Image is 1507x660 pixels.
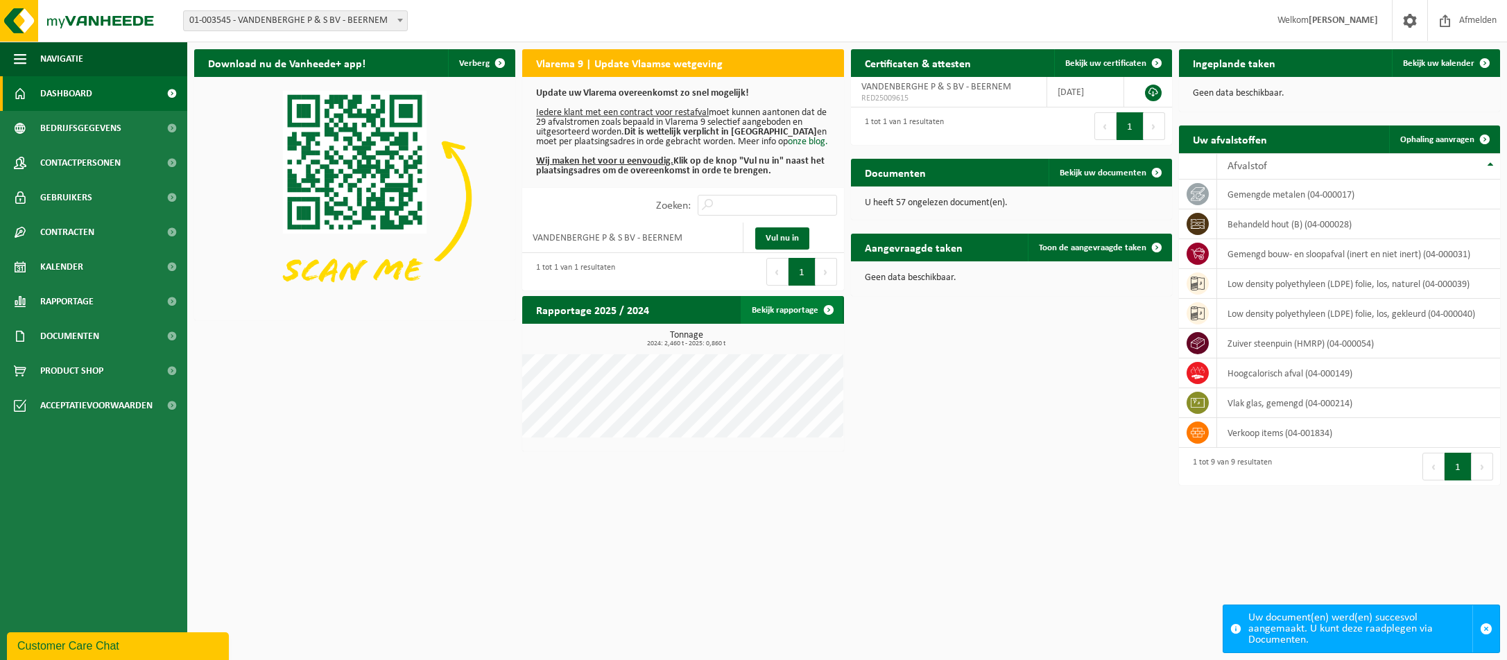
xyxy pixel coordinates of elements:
div: 1 tot 9 van 9 resultaten [1186,451,1272,482]
span: Gebruikers [40,180,92,215]
td: verkoop items (04-001834) [1217,418,1500,448]
button: 1 [1445,453,1472,480]
a: Bekijk uw kalender [1392,49,1499,77]
button: Previous [766,258,789,286]
span: Ophaling aanvragen [1400,135,1474,144]
h2: Download nu de Vanheede+ app! [194,49,379,76]
span: 2024: 2,460 t - 2025: 0,860 t [529,340,843,347]
h2: Vlarema 9 | Update Vlaamse wetgeving [522,49,737,76]
p: Geen data beschikbaar. [1193,89,1486,98]
td: zuiver steenpuin (HMRP) (04-000054) [1217,329,1500,358]
iframe: chat widget [7,629,232,660]
a: Ophaling aanvragen [1389,125,1499,153]
b: Dit is wettelijk verplicht in [GEOGRAPHIC_DATA] [624,127,817,137]
td: vlak glas, gemengd (04-000214) [1217,388,1500,418]
span: 01-003545 - VANDENBERGHE P & S BV - BEERNEM [183,10,408,31]
a: Toon de aangevraagde taken [1028,234,1171,261]
span: Rapportage [40,284,94,319]
span: Documenten [40,319,99,354]
div: 1 tot 1 van 1 resultaten [858,111,944,141]
p: Geen data beschikbaar. [865,273,1158,283]
button: Previous [1422,453,1445,480]
td: hoogcalorisch afval (04-000149) [1217,358,1500,388]
p: U heeft 57 ongelezen document(en). [865,198,1158,208]
span: Verberg [459,59,490,68]
h2: Ingeplande taken [1179,49,1289,76]
label: Zoeken: [656,200,691,211]
a: onze blog. [788,137,828,147]
span: Navigatie [40,42,83,76]
span: 01-003545 - VANDENBERGHE P & S BV - BEERNEM [184,11,407,31]
span: Product Shop [40,354,103,388]
div: Uw document(en) werd(en) succesvol aangemaakt. U kunt deze raadplegen via Documenten. [1248,605,1472,652]
h2: Rapportage 2025 / 2024 [522,296,663,323]
span: Kalender [40,250,83,284]
div: 1 tot 1 van 1 resultaten [529,257,615,287]
a: Bekijk rapportage [741,296,843,324]
td: gemengd bouw- en sloopafval (inert en niet inert) (04-000031) [1217,239,1500,269]
span: Bedrijfsgegevens [40,111,121,146]
button: Next [816,258,837,286]
button: Previous [1094,112,1117,140]
u: Iedere klant met een contract voor restafval [536,107,709,118]
span: Contracten [40,215,94,250]
button: Verberg [448,49,514,77]
a: Vul nu in [755,227,809,250]
a: Bekijk uw documenten [1049,159,1171,186]
h2: Uw afvalstoffen [1179,125,1281,153]
span: Contactpersonen [40,146,121,180]
span: Acceptatievoorwaarden [40,388,153,423]
span: Bekijk uw certificaten [1065,59,1146,68]
strong: [PERSON_NAME] [1309,15,1378,26]
span: Bekijk uw documenten [1060,168,1146,177]
h2: Certificaten & attesten [851,49,985,76]
h3: Tonnage [529,331,843,347]
a: Bekijk uw certificaten [1054,49,1171,77]
span: Dashboard [40,76,92,111]
b: Klik op de knop "Vul nu in" naast het plaatsingsadres om de overeenkomst in orde te brengen. [536,156,825,176]
p: moet kunnen aantonen dat de 29 afvalstromen zoals bepaald in Vlarema 9 selectief aangeboden en ui... [536,89,829,176]
button: Next [1144,112,1165,140]
span: Afvalstof [1228,161,1267,172]
span: Toon de aangevraagde taken [1039,243,1146,252]
b: Update uw Vlarema overeenkomst zo snel mogelijk! [536,88,749,98]
td: low density polyethyleen (LDPE) folie, los, gekleurd (04-000040) [1217,299,1500,329]
button: 1 [789,258,816,286]
td: gemengde metalen (04-000017) [1217,180,1500,209]
span: Bekijk uw kalender [1403,59,1474,68]
h2: Documenten [851,159,940,186]
td: VANDENBERGHE P & S BV - BEERNEM [522,223,743,253]
span: VANDENBERGHE P & S BV - BEERNEM [861,82,1011,92]
td: behandeld hout (B) (04-000028) [1217,209,1500,239]
img: Download de VHEPlus App [194,77,515,318]
button: Next [1472,453,1493,480]
h2: Aangevraagde taken [851,234,976,261]
u: Wij maken het voor u eenvoudig. [536,156,673,166]
td: [DATE] [1047,77,1125,107]
span: RED25009615 [861,93,1036,104]
td: low density polyethyleen (LDPE) folie, los, naturel (04-000039) [1217,269,1500,299]
button: 1 [1117,112,1144,140]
